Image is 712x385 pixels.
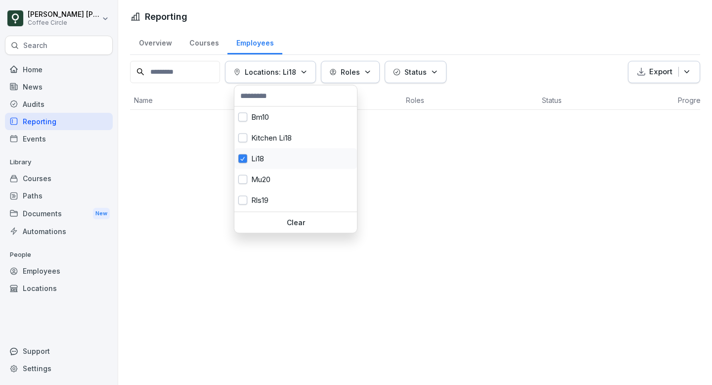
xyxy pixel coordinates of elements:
[234,107,357,128] div: Bm10
[341,67,360,77] p: Roles
[238,218,353,227] p: Clear
[234,211,357,232] div: Tor49
[649,66,672,78] p: Export
[404,67,427,77] p: Status
[234,128,357,148] div: Kitchen Li18
[234,190,357,211] div: Rls19
[234,169,357,190] div: Mu20
[245,67,296,77] p: Locations: Li18
[234,148,357,169] div: Li18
